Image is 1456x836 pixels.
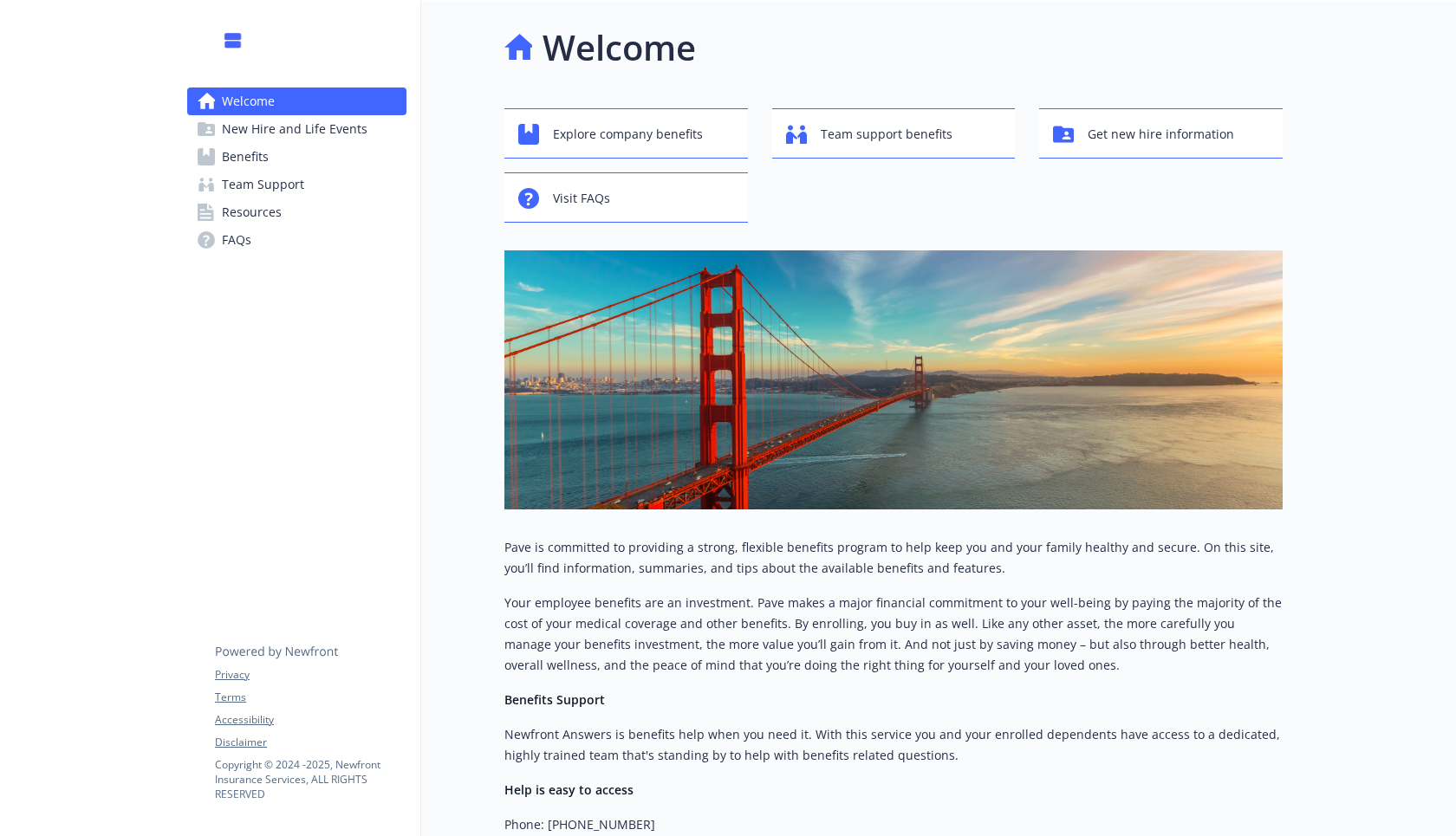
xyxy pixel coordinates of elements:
a: Privacy [215,667,406,683]
span: Explore company benefits [553,118,703,151]
span: Resources [222,198,282,226]
p: Copyright © 2024 - 2025 , Newfront Insurance Services, ALL RIGHTS RESERVED [215,757,406,801]
span: New Hire and Life Events [222,115,367,143]
a: Terms [215,690,406,705]
span: Team support benefits [821,118,952,151]
p: Phone: [PHONE_NUMBER] [504,814,1283,835]
span: Team Support [222,171,304,198]
p: Your employee benefits are an investment. Pave makes a major financial commitment to your well-be... [504,593,1283,676]
span: FAQs [222,226,251,254]
span: Benefits [222,143,269,171]
span: Welcome [222,87,275,115]
a: Team Support [187,171,406,198]
button: Team support benefits [772,108,1016,159]
a: Benefits [187,143,406,171]
span: Visit FAQs [553,182,610,215]
a: New Hire and Life Events [187,115,406,143]
a: Accessibility [215,712,406,728]
button: Visit FAQs [504,172,748,223]
button: Explore company benefits [504,108,748,159]
strong: Help is easy to access [504,781,634,798]
a: Resources [187,198,406,226]
button: Get new hire information [1039,108,1283,159]
strong: Benefits Support [504,691,605,708]
h1: Welcome [543,22,696,74]
span: Get new hire information [1088,118,1234,151]
p: Newfront Answers is benefits help when you need it. With this service you and your enrolled depen... [504,724,1283,766]
a: Welcome [187,87,406,115]
a: FAQs [187,226,406,254]
p: Pave is committed to providing a strong, flexible benefits program to help keep you and your fami... [504,537,1283,579]
a: Disclaimer [215,735,406,750]
img: overview page banner [504,250,1283,509]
